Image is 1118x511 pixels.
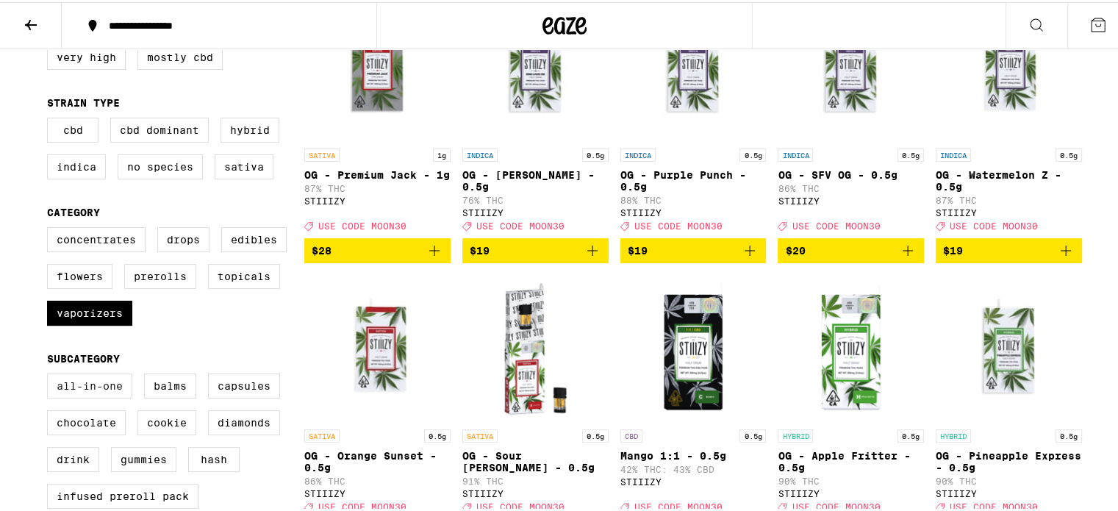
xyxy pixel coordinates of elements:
p: OG - [PERSON_NAME] - 0.5g [462,167,609,190]
p: 0.5g [739,146,766,160]
p: INDICA [936,146,971,160]
p: INDICA [462,146,498,160]
img: STIIIZY - OG - Pineapple Express - 0.5g [936,273,1082,420]
span: USE CODE MOON30 [634,501,723,510]
label: Capsules [208,371,280,396]
p: 88% THC [620,193,767,203]
p: 87% THC [304,182,451,191]
p: 0.5g [1056,427,1082,440]
p: 1g [433,146,451,160]
p: 86% THC [304,474,451,484]
legend: Subcategory [47,351,120,362]
p: 86% THC [778,182,924,191]
label: Sativa [215,152,273,177]
label: Vaporizers [47,299,132,324]
p: SATIVA [462,427,498,440]
label: Gummies [111,445,176,470]
label: Drops [157,225,209,250]
p: 87% THC [936,193,1082,203]
label: Mostly CBD [137,43,223,68]
label: Diamonds [208,408,280,433]
img: STIIIZY - Mango 1:1 - 0.5g [620,273,767,420]
span: $28 [312,243,332,254]
span: USE CODE MOON30 [476,501,565,510]
legend: Strain Type [47,95,120,107]
label: CBD Dominant [110,115,209,140]
label: Topicals [208,262,280,287]
img: STIIIZY - OG - Sour Tangie - 0.5g [462,273,609,420]
div: STIIIZY [936,487,1082,496]
label: All-In-One [47,371,132,396]
p: OG - Orange Sunset - 0.5g [304,448,451,471]
div: STIIIZY [620,475,767,485]
label: Drink [47,445,99,470]
button: Add to bag [778,236,924,261]
label: CBD [47,115,98,140]
p: 42% THC: 43% CBD [620,462,767,472]
label: Prerolls [124,262,196,287]
p: 0.5g [424,427,451,440]
label: Balms [144,371,196,396]
span: $19 [943,243,963,254]
span: USE CODE MOON30 [792,219,880,229]
p: INDICA [620,146,656,160]
label: Flowers [47,262,112,287]
div: STIIIZY [778,487,924,496]
label: Cookie [137,408,196,433]
p: 0.5g [582,146,609,160]
div: STIIIZY [462,206,609,215]
label: No Species [118,152,203,177]
label: Very High [47,43,126,68]
p: 0.5g [1056,146,1082,160]
div: STIIIZY [778,194,924,204]
span: USE CODE MOON30 [950,501,1038,510]
span: $20 [785,243,805,254]
p: OG - Premium Jack - 1g [304,167,451,179]
p: 0.5g [582,427,609,440]
p: SATIVA [304,146,340,160]
p: 90% THC [936,474,1082,484]
p: 0.5g [897,146,924,160]
span: USE CODE MOON30 [318,219,406,229]
label: Chocolate [47,408,126,433]
button: Add to bag [620,236,767,261]
div: STIIIZY [462,487,609,496]
p: OG - Sour [PERSON_NAME] - 0.5g [462,448,609,471]
button: Add to bag [304,236,451,261]
span: USE CODE MOON30 [792,501,880,510]
p: OG - Pineapple Express - 0.5g [936,448,1082,471]
p: OG - Apple Fritter - 0.5g [778,448,924,471]
p: 0.5g [897,427,924,440]
span: USE CODE MOON30 [476,219,565,229]
span: Hi. Need any help? [15,10,112,22]
button: Add to bag [462,236,609,261]
img: STIIIZY - OG - Orange Sunset - 0.5g [304,273,451,420]
label: Hash [188,445,240,470]
p: CBD [620,427,642,440]
span: USE CODE MOON30 [318,501,406,510]
div: STIIIZY [620,206,767,215]
p: OG - Purple Punch - 0.5g [620,167,767,190]
p: HYBRID [936,427,971,440]
img: STIIIZY - OG - Apple Fritter - 0.5g [778,273,924,420]
p: Mango 1:1 - 0.5g [620,448,767,460]
p: INDICA [778,146,813,160]
label: Infused Preroll Pack [47,482,198,507]
p: OG - Watermelon Z - 0.5g [936,167,1082,190]
p: 76% THC [462,193,609,203]
p: 0.5g [739,427,766,440]
span: $19 [470,243,490,254]
p: 90% THC [778,474,924,484]
div: STIIIZY [304,194,451,204]
p: SATIVA [304,427,340,440]
div: STIIIZY [304,487,451,496]
label: Indica [47,152,106,177]
label: Hybrid [221,115,279,140]
button: Add to bag [936,236,1082,261]
legend: Category [47,204,100,216]
p: OG - SFV OG - 0.5g [778,167,924,179]
label: Edibles [221,225,287,250]
span: USE CODE MOON30 [634,219,723,229]
span: USE CODE MOON30 [950,219,1038,229]
p: 91% THC [462,474,609,484]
